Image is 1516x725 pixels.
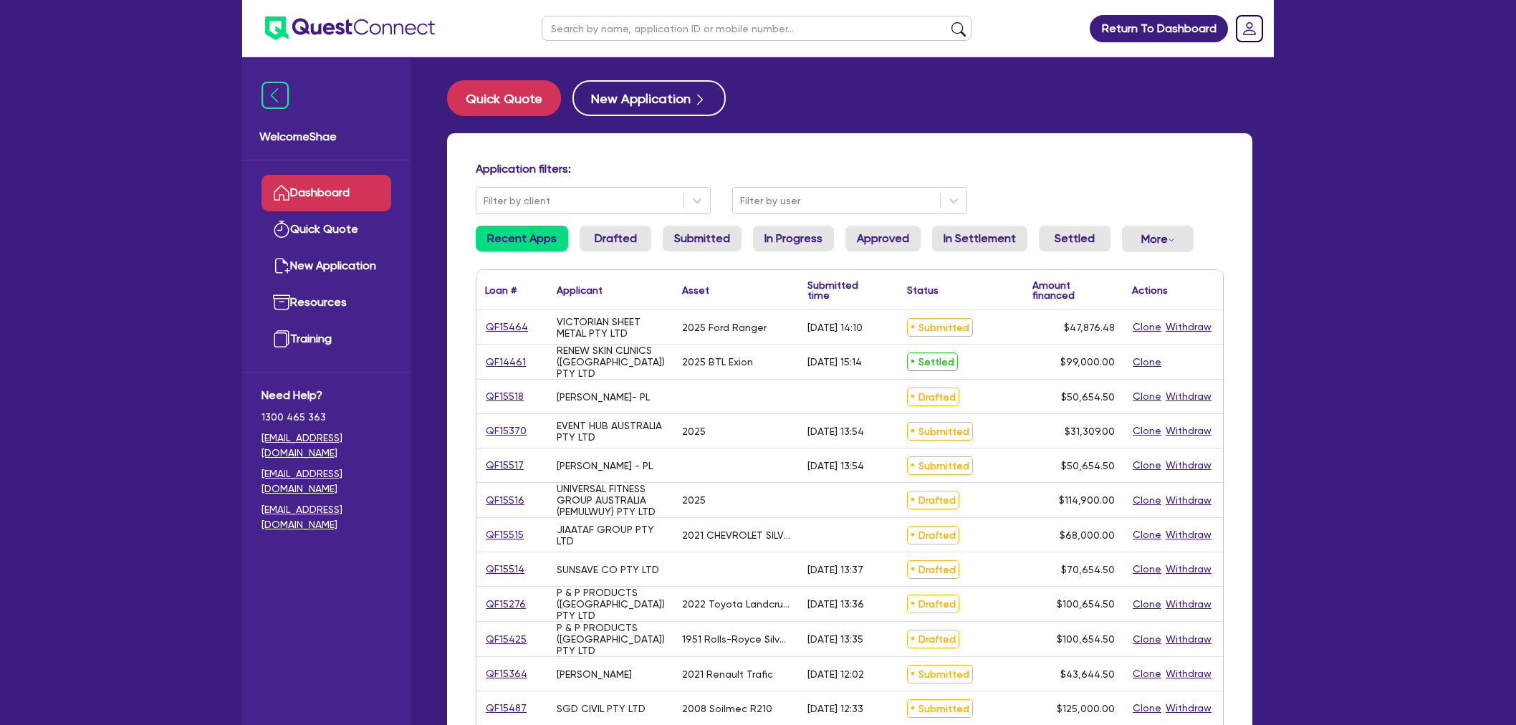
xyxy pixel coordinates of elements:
[557,285,603,295] div: Applicant
[1132,354,1162,370] button: Clone
[485,388,524,405] a: QF15518
[1065,426,1115,437] span: $31,309.00
[273,221,290,238] img: quick-quote
[262,410,391,425] span: 1300 465 363
[262,466,391,496] a: [EMAIL_ADDRESS][DOMAIN_NAME]
[557,460,653,471] div: [PERSON_NAME] - PL
[907,456,973,475] span: Submitted
[1132,457,1162,474] button: Clone
[1165,596,1212,613] button: Withdraw
[557,420,665,443] div: EVENT HUB AUSTRALIA PTY LTD
[807,564,863,575] div: [DATE] 13:37
[807,322,863,333] div: [DATE] 14:10
[907,699,973,718] span: Submitted
[557,524,665,547] div: JIAATAF GROUP PTY LTD
[1132,423,1162,439] button: Clone
[1039,226,1110,251] a: Settled
[682,703,772,714] div: 2008 Soilmec R210
[262,82,289,109] img: icon-menu-close
[1061,391,1115,403] span: $50,654.50
[485,457,524,474] a: QF15517
[265,16,435,40] img: quest-connect-logo-blue
[1231,10,1268,47] a: Dropdown toggle
[273,330,290,347] img: training
[262,387,391,404] span: Need Help?
[1122,226,1194,252] button: Dropdown toggle
[273,294,290,311] img: resources
[1132,596,1162,613] button: Clone
[1060,529,1115,541] span: $68,000.00
[447,80,561,116] button: Quick Quote
[485,285,517,295] div: Loan #
[262,321,391,357] a: Training
[907,285,939,295] div: Status
[932,226,1027,251] a: In Settlement
[907,491,959,509] span: Drafted
[262,248,391,284] a: New Application
[1165,319,1212,335] button: Withdraw
[580,226,651,251] a: Drafted
[1060,668,1115,680] span: $43,644.50
[1061,460,1115,471] span: $50,654.50
[476,162,1224,176] h4: Application filters:
[1132,666,1162,682] button: Clone
[273,257,290,274] img: new-application
[1132,285,1168,295] div: Actions
[1165,700,1212,716] button: Withdraw
[682,426,706,437] div: 2025
[682,668,773,680] div: 2021 Renault Trafic
[682,529,790,541] div: 2021 CHEVROLET SILVERADO
[485,561,525,577] a: QF15514
[1165,457,1212,474] button: Withdraw
[557,587,665,621] div: P & P PRODUCTS ([GEOGRAPHIC_DATA]) PTY LTD
[807,703,863,714] div: [DATE] 12:33
[1132,492,1162,509] button: Clone
[682,633,790,645] div: 1951 Rolls-Royce Silver [PERSON_NAME]
[807,598,864,610] div: [DATE] 13:36
[557,564,659,575] div: SUNSAVE CO PTY LTD
[1032,280,1115,300] div: Amount financed
[807,426,864,437] div: [DATE] 13:54
[1059,494,1115,506] span: $114,900.00
[1165,423,1212,439] button: Withdraw
[1061,564,1115,575] span: $70,654.50
[1057,703,1115,714] span: $125,000.00
[845,226,921,251] a: Approved
[1165,492,1212,509] button: Withdraw
[907,595,959,613] span: Drafted
[557,703,646,714] div: SGD CIVIL PTY LTD
[907,388,959,406] span: Drafted
[1132,388,1162,405] button: Clone
[907,526,959,544] span: Drafted
[572,80,726,116] a: New Application
[907,665,973,683] span: Submitted
[1165,631,1212,648] button: Withdraw
[485,423,527,439] a: QF15370
[1165,666,1212,682] button: Withdraw
[1165,561,1212,577] button: Withdraw
[1132,319,1162,335] button: Clone
[262,431,391,461] a: [EMAIL_ADDRESS][DOMAIN_NAME]
[682,356,753,368] div: 2025 BTL Exion
[557,622,665,656] div: P & P PRODUCTS ([GEOGRAPHIC_DATA]) PTY LTD
[807,460,864,471] div: [DATE] 13:54
[1090,15,1228,42] a: Return To Dashboard
[485,492,525,509] a: QF15516
[807,633,863,645] div: [DATE] 13:35
[1060,356,1115,368] span: $99,000.00
[1057,633,1115,645] span: $100,654.50
[262,284,391,321] a: Resources
[807,280,877,300] div: Submitted time
[682,598,790,610] div: 2022 Toyota Landcruiser [PERSON_NAME]
[485,596,527,613] a: QF15276
[542,16,972,41] input: Search by name, application ID or mobile number...
[485,631,527,648] a: QF15425
[485,527,524,543] a: QF15515
[907,560,959,579] span: Drafted
[1064,322,1115,333] span: $47,876.48
[476,226,568,251] a: Recent Apps
[262,502,391,532] a: [EMAIL_ADDRESS][DOMAIN_NAME]
[907,318,973,337] span: Submitted
[807,356,862,368] div: [DATE] 15:14
[1132,700,1162,716] button: Clone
